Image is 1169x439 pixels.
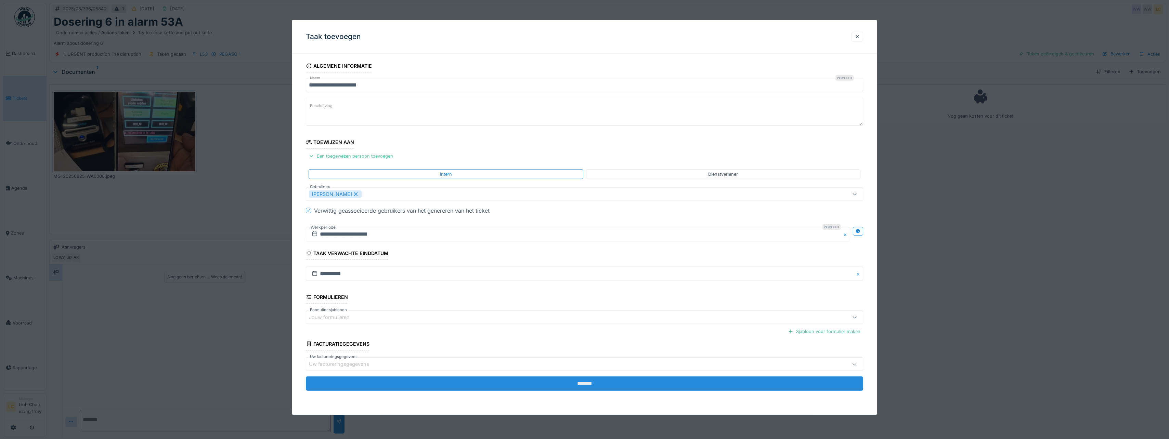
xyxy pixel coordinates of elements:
[309,75,322,81] label: Naam
[856,267,863,281] button: Close
[306,61,372,72] div: Algemene informatie
[309,190,362,198] div: [PERSON_NAME]
[306,248,388,260] div: Taak verwachte einddatum
[306,151,396,161] div: Een toegewezen persoon toevoegen
[306,137,354,149] div: Toewijzen aan
[309,307,348,313] label: Formulier sjablonen
[708,171,738,177] div: Dienstverlener
[835,75,854,81] div: Verplicht
[306,339,369,350] div: Facturatiegegevens
[309,360,379,368] div: Uw factureringsgegevens
[309,102,334,110] label: Beschrijving
[314,207,490,215] div: Verwittig geassocieerde gebruikers van het genereren van het ticket
[306,32,361,41] h3: Taak toevoegen
[785,327,863,336] div: Sjabloon voor formulier maken
[843,227,850,241] button: Close
[309,314,359,321] div: Jouw formulieren
[309,184,332,190] label: Gebruikers
[309,354,359,360] label: Uw factureringsgegevens
[306,292,348,304] div: Formulieren
[310,224,336,231] label: Werkperiode
[822,224,841,230] div: Verplicht
[440,171,452,177] div: Intern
